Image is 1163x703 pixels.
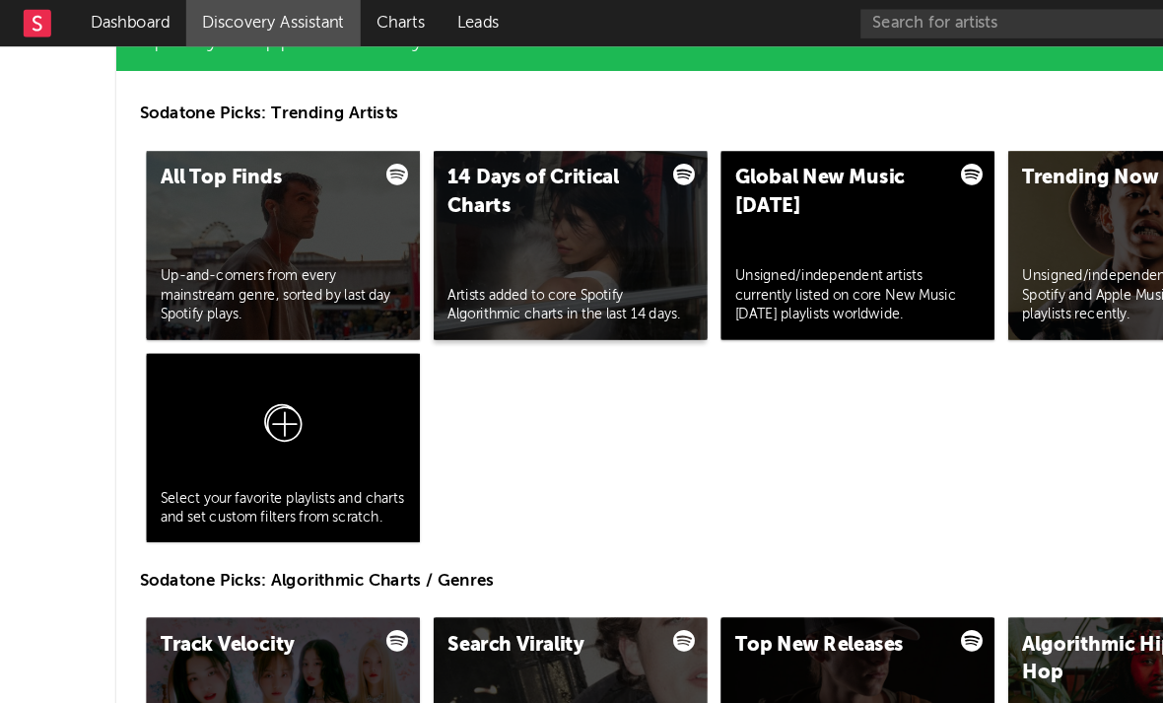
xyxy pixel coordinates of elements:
[124,524,356,683] a: Track VelocityThe fastest growing tracks on Spotify by unsigned and independent artists.
[866,227,1074,276] div: Unsigned/independent artists hitting Spotify and Apple Music’s trending playlists recently.
[729,8,1025,33] input: Search for artists
[623,535,789,559] div: Top New Releases
[623,140,789,187] div: Global New Music [DATE]
[855,524,1086,683] a: Algorithmic Hip-HopTracks from indicator playlists like The Sound of ATL Trap, Emo Rap, Vapor Trap
[118,85,1104,108] p: Sodatone Picks: Trending Artists
[379,140,546,187] div: 14 Days of Critical Charts
[368,128,599,288] a: 14 Days of Critical ChartsArtists added to core Spotify Algorithmic charts in the last 14 days.
[136,535,303,559] div: Track Velocity
[866,140,1033,164] div: Trending Now
[855,128,1086,288] a: Trending NowUnsigned/independent artists hitting Spotify and Apple Music’s trending playlists rec...
[379,535,546,559] div: Search Virality
[623,605,831,671] div: New unsigned and independent releases on Spotify that are being played directly by listeners, not...
[118,480,1104,504] p: Sodatone Picks: Algorithmic Charts / Genres
[611,524,843,683] a: Top New ReleasesNew unsigned and independent releases on Spotify that are being played directly b...
[136,638,344,671] div: The fastest growing tracks on Spotify by unsigned and independent artists.
[136,140,303,164] div: All Top Finds
[379,244,587,277] div: Artists added to core Spotify Algorithmic charts in the last 14 days.
[124,300,356,459] a: Select your favorite playlists and charts and set custom filters from scratch.
[1082,12,1096,28] button: 99+
[866,622,1074,671] div: Tracks from indicator playlists like The Sound of ATL Trap, Emo Rap, Vapor Trap
[136,415,344,449] div: Select your favorite playlists and charts and set custom filters from scratch.
[1088,5,1113,20] div: 99 +
[124,128,356,288] a: All Top FindsUp-and-comers from every mainstream genre, sorted by last day Spotify plays.
[136,227,344,276] div: Up-and-comers from every mainstream genre, sorted by last day Spotify plays.
[623,227,831,276] div: Unsigned/independent artists currently listed on core New Music [DATE] playlists worldwide.
[379,622,587,671] div: The most searched for tracks on Spotify by unsigned and independent artists.
[368,524,599,683] a: Search ViralityThe most searched for tracks on Spotify by unsigned and independent artists.
[866,535,1033,583] div: Algorithmic Hip-Hop
[611,128,843,288] a: Global New Music [DATE]Unsigned/independent artists currently listed on core New Music [DATE] pla...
